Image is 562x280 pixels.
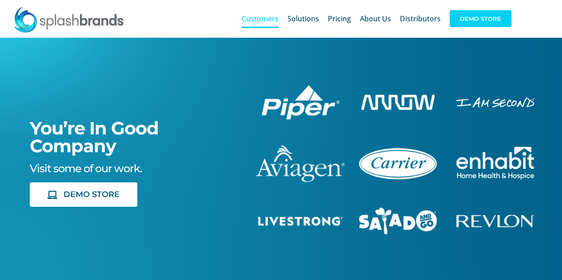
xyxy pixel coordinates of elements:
[456,147,534,180] img: Enhabit Gear Store
[242,4,279,33] a: Customers
[400,15,441,22] span: Distributors
[456,146,534,155] a: enhabit-stacked-white
[359,208,437,234] img: Salad And Go Store
[242,15,279,22] span: Customers
[360,15,391,22] span: About Us
[328,15,351,22] span: Pricing
[13,6,124,33] img: SplashBrands.com Logo
[242,4,511,33] nav: Main Menu
[258,215,343,225] a: livestrong-5E-website
[456,97,534,107] img: I Am Second Store
[64,190,120,199] span: DEMO STORE
[262,85,339,120] img: Piper Pilot Ship
[456,215,534,227] img: Revlon
[361,95,434,110] img: Arrow Store
[359,148,437,179] img: Carrier Brand Store
[359,206,437,216] a: sng-1C
[456,96,534,106] a: enhabit-stacked-white
[262,84,339,94] a: piper-White
[359,147,437,157] a: carrier-1B
[450,10,511,27] span: DEMO STORE
[450,4,511,33] a: DEMO STORE
[256,146,345,182] img: aviagen-1C
[287,15,319,22] span: Solutions
[30,162,142,175] span: Visit some of our work.
[328,4,351,33] a: Pricing
[400,4,441,33] a: Distributors
[30,182,137,207] a: DEMO STORE
[30,117,159,157] span: You’re In Good Company
[361,93,434,103] a: arrow-white
[456,213,534,223] a: revlon-flat-white
[258,217,343,226] img: Livestrong Store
